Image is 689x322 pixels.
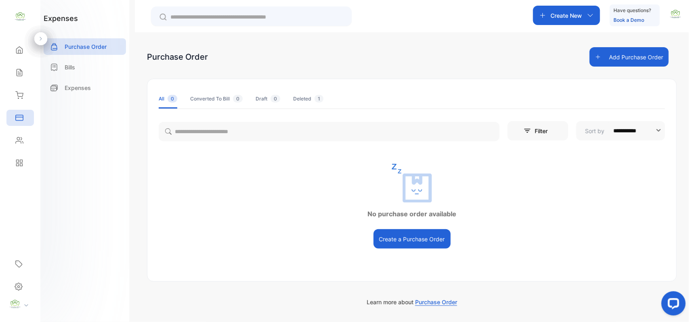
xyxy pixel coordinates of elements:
[415,299,457,306] span: Purchase Order
[670,8,682,20] img: avatar
[65,63,75,71] p: Bills
[576,121,665,140] button: Sort by
[44,38,126,55] a: Purchase Order
[9,298,21,310] img: profile
[147,298,677,306] p: Learn more about
[590,47,669,67] button: Add Purchase Order
[670,6,682,25] button: avatar
[614,6,651,15] p: Have questions?
[233,95,243,102] span: 0
[65,84,91,92] p: Expenses
[190,95,243,102] div: Converted To Bill
[65,42,107,51] p: Purchase Order
[533,6,600,25] button: Create New
[159,95,177,102] div: All
[14,10,26,23] img: logo
[551,11,582,20] p: Create New
[147,209,676,219] p: No purchase order available
[168,95,177,102] span: 0
[392,164,432,203] img: empty state
[315,95,323,102] span: 1
[293,95,323,102] div: Deleted
[256,95,280,102] div: Draft
[44,79,126,96] a: Expenses
[44,13,78,24] h1: expenses
[271,95,280,102] span: 0
[374,229,451,249] button: Create a Purchase Order
[655,288,689,322] iframe: LiveChat chat widget
[147,51,208,63] div: Purchase Order
[614,17,645,23] a: Book a Demo
[44,59,126,75] a: Bills
[585,127,605,135] p: Sort by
